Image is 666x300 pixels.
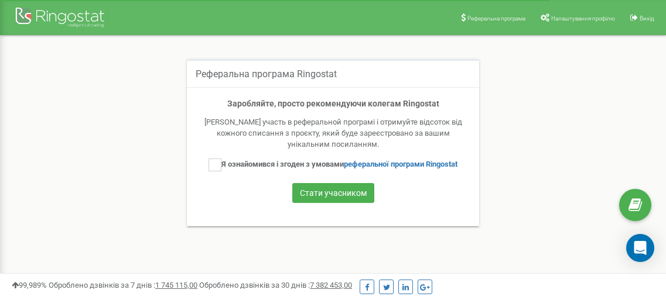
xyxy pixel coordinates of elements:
[49,281,197,289] span: Оброблено дзвінків за 7 днів :
[199,99,467,108] h4: Заробляйте, просто рекомендуючи колегам Ringostat
[12,281,47,289] span: 99,989%
[155,281,197,289] u: 1 745 115,00
[292,183,374,203] button: Стати учасником
[209,158,457,171] label: Я ознайомився і згоден з умовами
[640,15,654,22] span: Вихід
[196,69,337,80] h5: Реферальна програма Ringostat
[199,117,467,150] div: [PERSON_NAME] участь в реферальной програмі і отримуйте відсоток від кожного списання з проєкту, ...
[626,234,654,262] div: Open Intercom Messenger
[199,281,352,289] span: Оброблено дзвінків за 30 днів :
[551,15,615,22] span: Налаштування профілю
[310,281,352,289] u: 7 382 453,00
[344,160,457,169] a: реферальної програми Ringostat
[467,15,525,22] span: Реферальна програма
